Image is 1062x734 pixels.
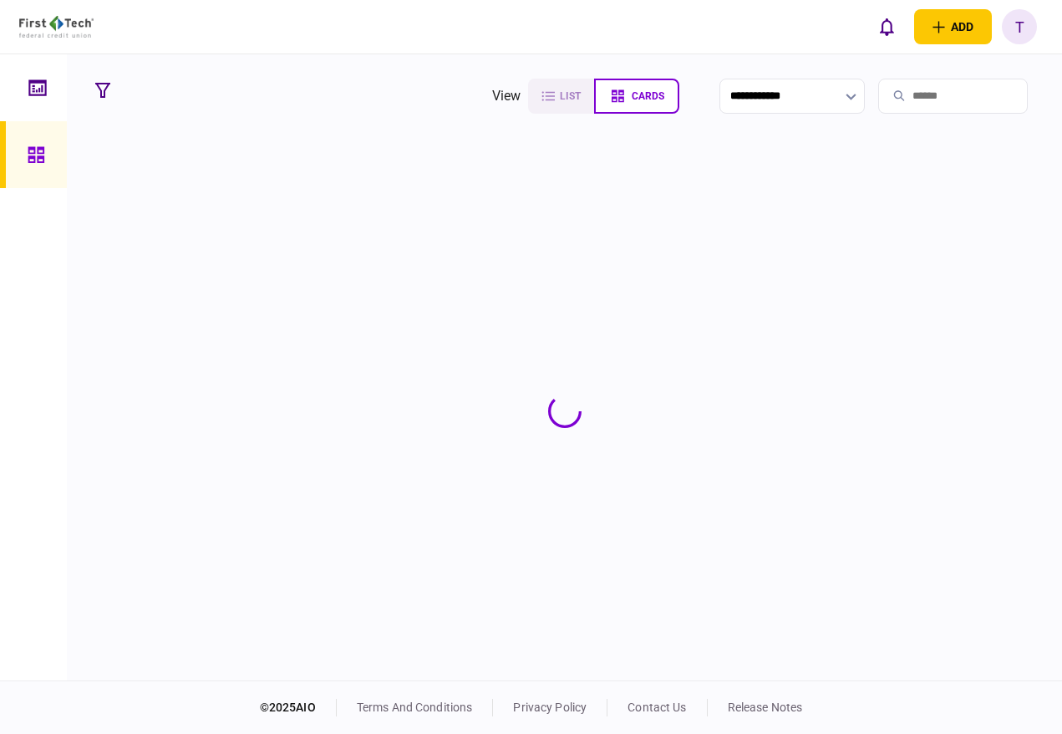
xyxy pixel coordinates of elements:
a: privacy policy [513,701,587,714]
a: terms and conditions [357,701,473,714]
button: list [528,79,594,114]
button: open notifications list [869,9,904,44]
button: T [1002,9,1037,44]
img: client company logo [19,16,94,38]
button: open adding identity options [914,9,992,44]
a: release notes [728,701,803,714]
div: © 2025 AIO [260,699,337,716]
div: view [492,86,521,106]
button: cards [594,79,679,114]
a: contact us [628,701,686,714]
span: list [560,90,581,102]
span: cards [632,90,664,102]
